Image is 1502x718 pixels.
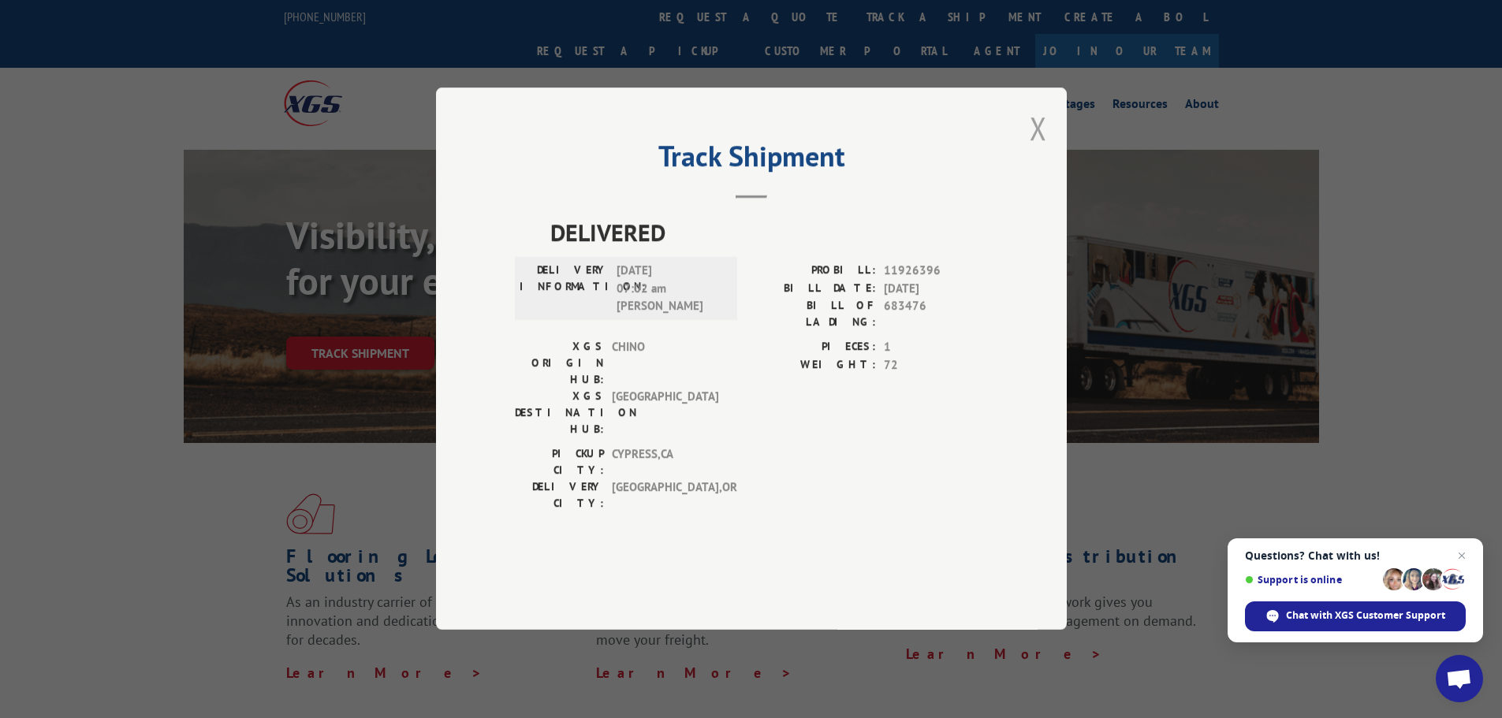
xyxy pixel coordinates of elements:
[751,262,876,281] label: PROBILL:
[884,298,988,331] span: 683476
[1436,655,1483,702] a: Open chat
[1286,608,1445,623] span: Chat with XGS Customer Support
[1245,601,1466,631] span: Chat with XGS Customer Support
[1245,574,1377,586] span: Support is online
[515,446,604,479] label: PICKUP CITY:
[1030,107,1047,149] button: Close modal
[612,339,718,389] span: CHINO
[884,280,988,298] span: [DATE]
[515,339,604,389] label: XGS ORIGIN HUB:
[617,262,723,316] span: [DATE] 07:02 am [PERSON_NAME]
[751,298,876,331] label: BILL OF LADING:
[1245,549,1466,562] span: Questions? Chat with us!
[884,339,988,357] span: 1
[515,145,988,175] h2: Track Shipment
[612,479,718,512] span: [GEOGRAPHIC_DATA] , OR
[884,262,988,281] span: 11926396
[612,389,718,438] span: [GEOGRAPHIC_DATA]
[515,479,604,512] label: DELIVERY CITY:
[612,446,718,479] span: CYPRESS , CA
[515,389,604,438] label: XGS DESTINATION HUB:
[520,262,609,316] label: DELIVERY INFORMATION:
[884,356,988,374] span: 72
[751,339,876,357] label: PIECES:
[751,280,876,298] label: BILL DATE:
[751,356,876,374] label: WEIGHT:
[550,215,988,251] span: DELIVERED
